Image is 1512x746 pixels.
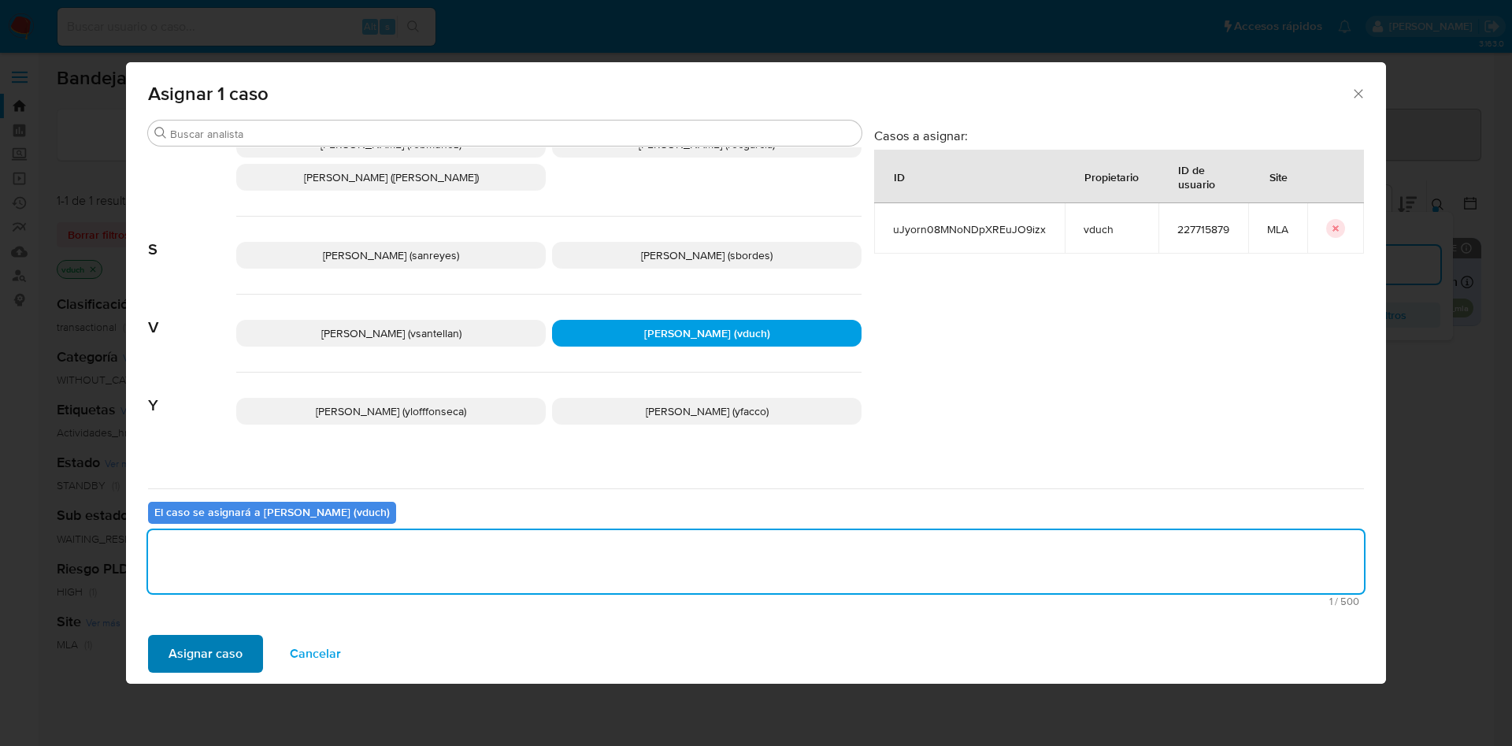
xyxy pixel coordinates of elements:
b: El caso se asignará a [PERSON_NAME] (vduch) [154,504,390,520]
span: 227715879 [1177,222,1229,236]
div: [PERSON_NAME] (vsantellan) [236,320,546,347]
span: [PERSON_NAME] ([PERSON_NAME]) [304,169,479,185]
span: [PERSON_NAME] (vduch) [644,325,770,341]
h3: Casos a asignar: [874,128,1364,143]
span: [PERSON_NAME] (vsantellan) [321,325,461,341]
input: Buscar analista [170,127,855,141]
button: icon-button [1326,219,1345,238]
span: Máximo 500 caracteres [153,596,1359,607]
div: assign-modal [126,62,1386,684]
span: uJyorn08MNoNDpXREuJO9izx [893,222,1046,236]
div: [PERSON_NAME] (ylofffonseca) [236,398,546,425]
div: Propietario [1065,158,1158,195]
div: ID de usuario [1159,150,1247,202]
div: [PERSON_NAME] (sanreyes) [236,242,546,269]
div: ID [875,158,924,195]
span: [PERSON_NAME] (yfacco) [646,403,769,419]
span: [PERSON_NAME] (sanreyes) [323,247,459,263]
div: [PERSON_NAME] (sbordes) [552,242,862,269]
button: Asignar caso [148,635,263,673]
span: V [148,295,236,337]
span: S [148,217,236,259]
span: [PERSON_NAME] (sbordes) [641,247,773,263]
div: [PERSON_NAME] ([PERSON_NAME]) [236,164,546,191]
span: Y [148,373,236,415]
span: vduch [1084,222,1140,236]
span: Asignar 1 caso [148,84,1351,103]
span: Asignar caso [169,637,243,671]
div: [PERSON_NAME] (vduch) [552,320,862,347]
span: Cancelar [290,637,341,671]
button: Cerrar ventana [1351,86,1365,100]
span: [PERSON_NAME] (ylofffonseca) [316,403,466,419]
div: Site [1251,158,1306,195]
div: [PERSON_NAME] (yfacco) [552,398,862,425]
button: Buscar [154,127,167,139]
button: Cancelar [269,635,361,673]
span: MLA [1267,222,1288,236]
